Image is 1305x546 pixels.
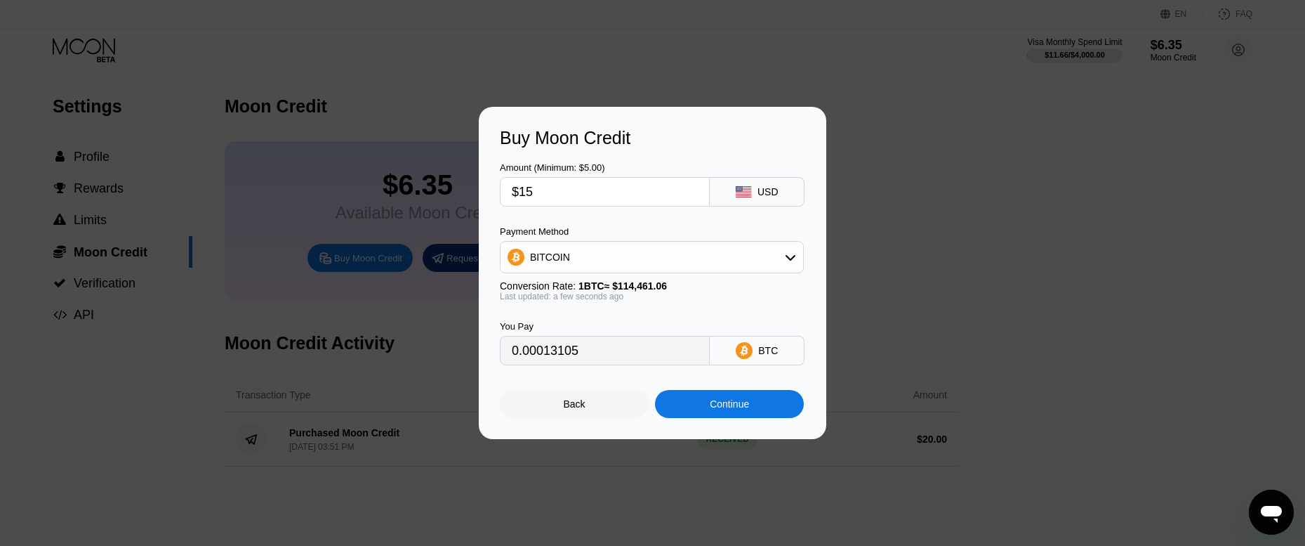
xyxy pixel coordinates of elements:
[500,226,804,237] div: Payment Method
[564,398,585,410] div: Back
[500,390,649,418] div: Back
[757,186,779,197] div: USD
[500,162,710,173] div: Amount (Minimum: $5.00)
[710,398,749,410] div: Continue
[512,178,698,206] input: $0.00
[501,243,803,271] div: BITCOIN
[655,390,804,418] div: Continue
[500,292,804,301] div: Last updated: a few seconds ago
[500,128,805,148] div: Buy Moon Credit
[1249,490,1294,535] iframe: Button to launch messaging window
[530,252,570,263] div: BITCOIN
[500,280,804,292] div: Conversion Rate:
[578,280,667,292] span: 1 BTC ≈ $114,461.06
[500,321,710,332] div: You Pay
[758,345,778,356] div: BTC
